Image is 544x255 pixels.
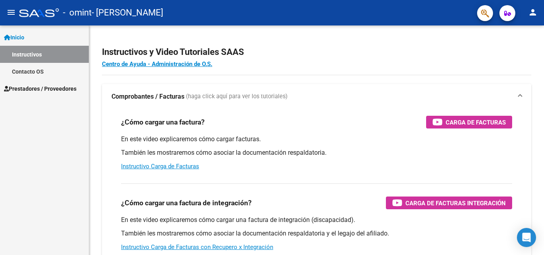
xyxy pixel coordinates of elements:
[112,92,184,101] strong: Comprobantes / Facturas
[528,8,538,17] mat-icon: person
[92,4,163,21] span: - [PERSON_NAME]
[102,84,531,109] mat-expansion-panel-header: Comprobantes / Facturas (haga click aquí para ver los tutoriales)
[405,198,506,208] span: Carga de Facturas Integración
[121,163,199,170] a: Instructivo Carga de Facturas
[121,216,512,224] p: En este video explicaremos cómo cargar una factura de integración (discapacidad).
[121,197,252,208] h3: ¿Cómo cargar una factura de integración?
[121,135,512,144] p: En este video explicaremos cómo cargar facturas.
[4,33,24,42] span: Inicio
[446,117,506,127] span: Carga de Facturas
[517,228,536,247] div: Open Intercom Messenger
[63,4,92,21] span: - omint
[186,92,288,101] span: (haga click aquí para ver los tutoriales)
[426,116,512,128] button: Carga de Facturas
[4,84,76,93] span: Prestadores / Proveedores
[121,148,512,157] p: También les mostraremos cómo asociar la documentación respaldatoria.
[102,60,212,68] a: Centro de Ayuda - Administración de O.S.
[6,8,16,17] mat-icon: menu
[121,229,512,238] p: También les mostraremos cómo asociar la documentación respaldatoria y el legajo del afiliado.
[121,117,205,128] h3: ¿Cómo cargar una factura?
[386,197,512,209] button: Carga de Facturas Integración
[121,243,273,251] a: Instructivo Carga de Facturas con Recupero x Integración
[102,45,531,60] h2: Instructivos y Video Tutoriales SAAS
